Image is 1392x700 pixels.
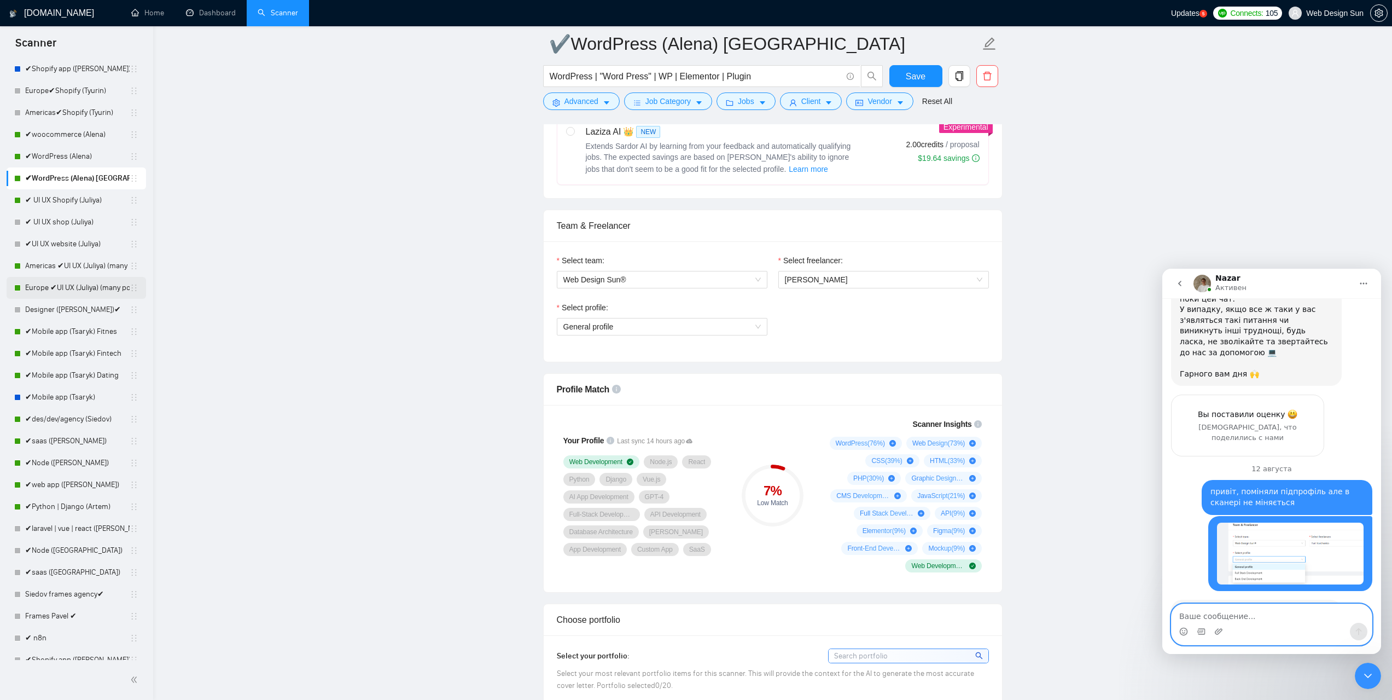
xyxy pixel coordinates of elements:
[867,95,892,107] span: Vendor
[617,436,692,447] span: Last sync 14 hours ago
[911,474,965,483] span: Graphic Design ( 24 %)
[25,562,130,583] a: ✔saas ([GEOGRAPHIC_DATA])
[612,385,621,394] span: info-circle
[130,634,138,643] span: holder
[789,99,797,107] span: user
[688,458,705,466] span: React
[130,590,138,599] span: holder
[7,408,146,430] li: ✔des/dev/agency (Siedov)
[922,95,952,107] a: Reset All
[637,545,673,554] span: Custom App
[130,349,138,358] span: holder
[131,8,164,18] a: homeHome
[130,502,138,511] span: holder
[780,92,842,110] button: userClientcaret-down
[130,196,138,205] span: holder
[1355,663,1381,689] iframe: Intercom live chat
[969,475,976,482] span: plus-circle
[982,37,997,51] span: edit
[836,491,890,500] span: CMS Development ( 21 %)
[1370,9,1388,18] a: setting
[130,327,138,336] span: holder
[25,321,130,343] a: ✔Mobile app (Tsaryk) Fitnes
[863,527,906,535] span: Elementor ( 9 %)
[946,139,979,150] span: / proposal
[25,583,130,605] a: Siedov frames agency✔
[624,92,712,110] button: barsJob Categorycaret-down
[912,420,971,428] span: Scanner Insights
[607,437,614,444] span: info-circle
[188,354,205,372] button: Отправить сообщение…
[860,509,913,518] span: Full Stack Development ( 18 %)
[39,211,210,246] div: привіт, поміняли підпрофіль але в сканері не міняється
[836,439,885,448] span: WordPress ( 76 %)
[557,651,630,661] span: Select your portfolio:
[7,211,146,233] li: ✔ UI UX shop (Juliya)
[855,99,863,107] span: idcard
[130,459,138,467] span: holder
[871,456,902,465] span: CSS ( 39 %)
[1370,4,1388,22] button: setting
[1230,7,1263,19] span: Connects:
[7,386,146,408] li: ✔Mobile app (Tsaryk)
[586,142,851,173] span: Extends Sardor AI by learning from your feedback and automatically qualifying jobs. The expected ...
[52,358,61,367] button: Добавить вложение
[562,302,608,314] span: Select profile:
[25,277,130,299] a: Europe ✔UI UX (Juliya) (many posts)
[1202,11,1205,16] text: 5
[125,141,135,151] span: great
[7,58,146,80] li: ✔Shopify app (Tyurin)
[853,474,884,483] span: PHP ( 30 %)
[7,299,146,321] li: Designer (Sokol)✔
[543,92,620,110] button: settingAdvancedcaret-down
[25,540,130,562] a: ✔Node ([GEOGRAPHIC_DATA])
[130,108,138,117] span: holder
[130,262,138,270] span: holder
[9,5,17,22] img: logo
[130,393,138,402] span: holder
[969,528,976,534] span: plus-circle
[9,331,179,409] div: Це можливо через те, що у нас синхронізація з нами відбувається кожні 2 години.Не могли б Ви спро...
[759,99,766,107] span: caret-down
[847,544,901,553] span: Front-End Development ( 9 %)
[7,102,146,124] li: Americas✔Shopify (Tyurin)
[569,545,621,554] span: App Development
[7,518,146,540] li: ✔laravel | vue | react (Pavel)
[633,99,641,107] span: bars
[1371,9,1387,18] span: setting
[825,99,832,107] span: caret-down
[25,386,130,408] a: ✔Mobile app (Tsaryk)
[557,385,610,394] span: Profile Match
[557,254,604,267] label: Select team:
[888,475,895,482] span: plus-circle
[7,343,146,365] li: ✔Mobile app (Tsaryk) Fintech
[25,627,130,649] a: ✔ n8n
[7,627,146,649] li: ✔ n8n
[7,365,146,386] li: ✔Mobile app (Tsaryk) Dating
[17,358,26,367] button: Средство выбора эмодзи
[7,255,146,277] li: Americas ✔UI UX (Juliya) (many posts)
[569,493,628,501] span: AI App Development
[7,649,146,671] li: ✔Shopify app (Bratko)
[25,80,130,102] a: Europe✔Shopify (Tyurin)
[910,528,917,534] span: plus-circle
[7,167,146,189] li: ✔WordPress (Alena) Europe
[130,656,138,664] span: holder
[643,475,660,484] span: Vue.js
[564,95,598,107] span: Advanced
[717,92,776,110] button: folderJobscaret-down
[972,154,980,162] span: info-circle
[829,649,988,663] input: Search portfolio
[130,371,138,380] span: holder
[7,124,146,146] li: ✔woocommerce (Alena)
[930,456,965,465] span: HTML ( 33 %)
[130,174,138,183] span: holder
[130,415,138,424] span: holder
[801,95,821,107] span: Client
[7,562,146,583] li: ✔saas (Asia)
[778,254,843,267] label: Select freelancer:
[689,545,705,554] span: SaaS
